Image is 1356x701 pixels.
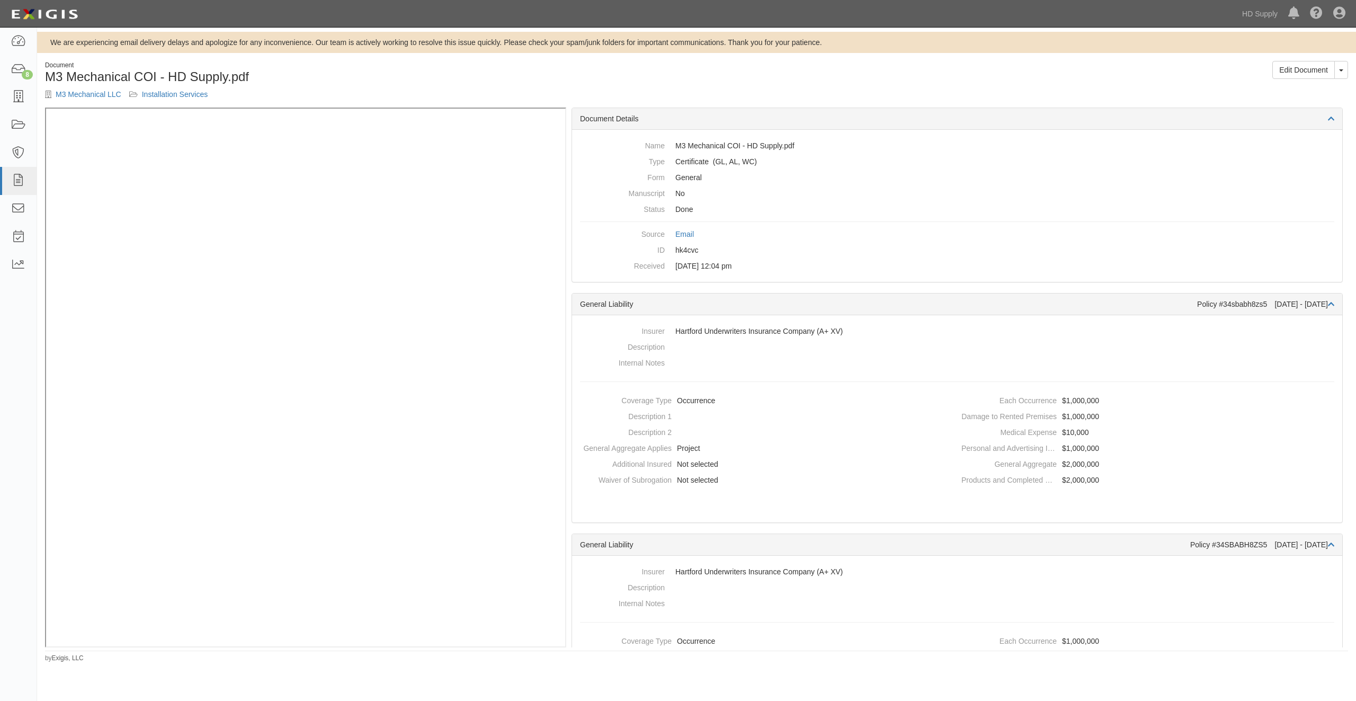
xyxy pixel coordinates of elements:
dt: Status [580,201,665,215]
i: Help Center - Complianz [1310,7,1323,20]
dt: Coverage Type [576,633,672,646]
small: by [45,654,84,663]
dt: Each Occurrence [961,393,1057,406]
dd: Occurrence [576,393,953,409]
dt: Type [580,154,665,167]
dt: ID [580,242,665,255]
div: 8 [22,70,33,79]
h1: M3 Mechanical COI - HD Supply.pdf [45,70,689,84]
dt: Each Occurrence [961,633,1057,646]
dt: Received [580,258,665,271]
dd: Occurrence [576,633,953,649]
dt: General Aggregate [961,456,1057,469]
a: HD Supply [1237,3,1283,24]
a: Exigis, LLC [52,654,84,662]
dd: $1,000,000 [961,409,1338,424]
dd: Hartford Underwriters Insurance Company (A+ XV) [580,564,1334,580]
dt: Description 1 [576,409,672,422]
dt: Medical Expense [961,424,1057,438]
dd: General [580,170,1334,185]
dd: Hartford Underwriters Insurance Company (A+ XV) [580,323,1334,339]
div: Policy #34sbabh8zs5 [DATE] - [DATE] [1197,299,1334,309]
dt: General Aggregate Applies [576,440,672,454]
div: We are experiencing email delivery delays and apologize for any inconvenience. Our team is active... [37,37,1356,48]
img: logo-5460c22ac91f19d4615b14bd174203de0afe785f0fc80cf4dbbc73dc1793850b.png [8,5,81,24]
dt: Internal Notes [580,596,665,609]
dd: Not selected [576,472,953,488]
dt: Coverage Type [576,393,672,406]
dd: $1,000,000 [961,440,1338,456]
dd: $1,000,000 [961,633,1338,649]
dd: Not selected [576,456,953,472]
dt: Description 2 [576,424,672,438]
dt: Waiver of Subrogation [576,472,672,485]
dd: $1,000,000 [961,393,1338,409]
dd: No [580,185,1334,201]
dd: $2,000,000 [961,456,1338,472]
dt: Description [580,339,665,352]
div: Policy #34SBABH8ZS5 [DATE] - [DATE] [1190,539,1334,550]
div: General Liability [580,539,1190,550]
dt: Damage to Rented Premises [961,409,1057,422]
dt: Source [580,226,665,239]
a: Installation Services [142,90,208,99]
dt: Name [580,138,665,151]
div: Document [45,61,689,70]
dt: Form [580,170,665,183]
dd: Project [576,440,953,456]
dt: Personal and Advertising Injury [961,440,1057,454]
div: General Liability [580,299,1197,309]
dd: Done [580,201,1334,217]
dt: Insurer [580,564,665,577]
div: Document Details [572,108,1342,130]
dt: Insurer [580,323,665,336]
dd: M3 Mechanical COI - HD Supply.pdf [580,138,1334,154]
dt: Additional Insured [576,456,672,469]
dd: $10,000 [961,424,1338,440]
a: Edit Document [1272,61,1335,79]
dt: Internal Notes [580,355,665,368]
a: Email [675,230,694,238]
dd: hk4cvc [580,242,1334,258]
dt: Manuscript [580,185,665,199]
dt: Description [580,580,665,593]
dd: $2,000,000 [961,472,1338,488]
dt: Products and Completed Operations [961,472,1057,485]
dd: [DATE] 12:04 pm [580,258,1334,274]
dd: General Liability Auto Liability Workers Compensation/Employers Liability [580,154,1334,170]
a: M3 Mechanical LLC [56,90,121,99]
